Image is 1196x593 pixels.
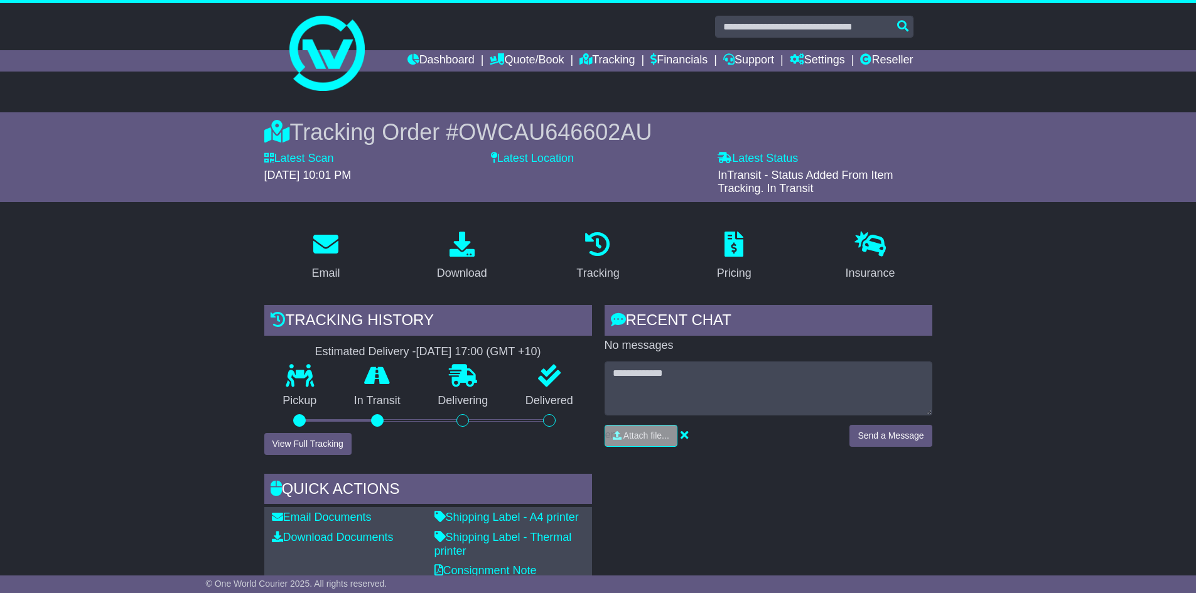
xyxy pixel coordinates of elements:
[491,152,574,166] label: Latest Location
[264,394,336,408] p: Pickup
[723,50,774,72] a: Support
[568,227,627,286] a: Tracking
[718,152,798,166] label: Latest Status
[311,265,340,282] div: Email
[579,50,635,72] a: Tracking
[264,169,352,181] span: [DATE] 10:01 PM
[434,511,579,523] a: Shipping Label - A4 printer
[264,152,334,166] label: Latest Scan
[264,474,592,508] div: Quick Actions
[790,50,845,72] a: Settings
[860,50,913,72] a: Reseller
[717,265,752,282] div: Pricing
[846,265,895,282] div: Insurance
[490,50,564,72] a: Quote/Book
[434,531,572,557] a: Shipping Label - Thermal printer
[434,564,537,577] a: Consignment Note
[605,339,932,353] p: No messages
[272,511,372,523] a: Email Documents
[605,305,932,339] div: RECENT CHAT
[650,50,708,72] a: Financials
[437,265,487,282] div: Download
[429,227,495,286] a: Download
[303,227,348,286] a: Email
[264,305,592,339] div: Tracking history
[507,394,592,408] p: Delivered
[838,227,903,286] a: Insurance
[458,119,652,145] span: OWCAU646602AU
[416,345,541,359] div: [DATE] 17:00 (GMT +10)
[206,579,387,589] span: © One World Courier 2025. All rights reserved.
[419,394,507,408] p: Delivering
[264,119,932,146] div: Tracking Order #
[718,169,893,195] span: InTransit - Status Added From Item Tracking. In Transit
[849,425,932,447] button: Send a Message
[407,50,475,72] a: Dashboard
[709,227,760,286] a: Pricing
[335,394,419,408] p: In Transit
[576,265,619,282] div: Tracking
[272,531,394,543] a: Download Documents
[264,345,592,359] div: Estimated Delivery -
[264,433,352,455] button: View Full Tracking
